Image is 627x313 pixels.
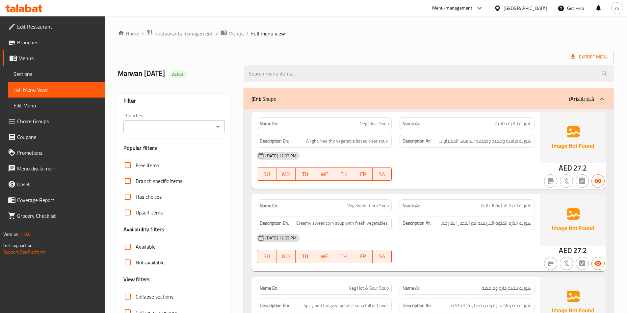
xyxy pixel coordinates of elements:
[559,162,572,174] span: AED
[17,180,99,188] span: Upsell
[441,219,532,227] span: شوربة الذرة الحلوة الكريمية مع الخضار الطازجة.
[118,30,139,37] a: Home
[17,23,99,31] span: Edit Restaurant
[315,168,334,181] button: WE
[337,252,351,261] span: TH
[544,257,557,270] button: Not branch specific item
[170,70,187,78] div: Active
[3,129,105,145] a: Coupons
[17,117,99,125] span: Choice Groups
[118,69,236,78] h2: Marwan [DATE]
[136,161,159,169] span: Free items
[136,293,173,301] span: Collapse sections
[560,174,573,188] button: Purchased item
[123,226,165,233] h3: Availability filters
[123,276,150,283] h3: View filters
[298,252,312,261] span: TU
[8,66,105,82] a: Sections
[20,230,31,238] span: 1.0.0
[349,285,389,292] span: Veg Hot & Sour Soup
[569,95,594,103] p: شوربات
[3,248,45,256] a: Support.OpsPlatform
[8,82,105,98] a: Full Menu View
[298,169,312,179] span: TU
[17,149,99,157] span: Promotions
[213,122,222,131] button: Open
[573,162,587,174] span: 27.2
[373,250,392,263] button: SA
[3,19,105,34] a: Edit Restaurant
[337,169,351,179] span: TH
[279,252,293,261] span: MO
[13,86,99,94] span: Full Menu View
[17,212,99,220] span: Grocery Checklist
[118,29,614,38] nav: breadcrumb
[244,65,614,82] input: search
[356,169,370,179] span: FR
[296,219,389,227] span: Creamy sweet corn soup with fresh vegetables.
[375,169,389,179] span: SA
[251,95,276,103] p: Soups
[403,202,420,209] strong: Name Ar:
[569,94,578,104] b: (Ar):
[3,34,105,50] a: Branches
[353,250,372,263] button: FR
[495,120,532,127] span: شوربة نباتية صافية
[375,252,389,261] span: SA
[353,168,372,181] button: FR
[481,202,532,209] span: شوربة الذرة الحلوة النباتية
[8,98,105,113] a: Edit Menu
[3,145,105,161] a: Promotions
[318,252,331,261] span: WE
[571,53,609,61] span: Export Menu
[251,94,261,104] b: (En):
[576,174,589,188] button: Not has choices
[221,29,244,38] a: Menus
[136,258,165,266] span: Not available
[450,302,532,310] span: شوربة خضروات حارة ولذيذة مليئة بالنكهة.
[432,4,473,12] div: Menu-management
[540,194,606,245] img: Ae5nvW7+0k+MAAAAAElFTkSuQmCC
[257,168,276,181] button: SU
[17,38,99,46] span: Branches
[3,241,34,250] span: Get support on:
[315,250,334,263] button: WE
[260,302,289,310] strong: Description En:
[560,257,573,270] button: Purchased item
[334,168,353,181] button: TH
[573,244,587,257] span: 27.2
[403,285,420,292] strong: Name Ar:
[334,250,353,263] button: TH
[17,165,99,172] span: Menu disclaimer
[3,192,105,208] a: Coverage Report
[170,71,187,78] span: Active
[591,257,605,270] button: Available
[306,137,389,145] span: A light, healthy vegetable based clear soup.
[13,70,99,78] span: Sections
[142,30,144,37] li: /
[3,176,105,192] a: Upsell
[615,5,619,12] span: m
[403,302,431,310] strong: Description Ar:
[216,30,218,37] li: /
[251,30,285,37] span: Full menu view
[279,169,293,179] span: MO
[373,168,392,181] button: SA
[3,161,105,176] a: Menu disclaimer
[276,168,296,181] button: MO
[136,243,156,251] span: Available
[276,250,296,263] button: MO
[303,302,389,310] span: Spicy and tangy vegetable soup full of flavor.
[123,144,225,152] h3: Popular filters
[504,5,547,12] div: [GEOGRAPHIC_DATA]
[403,219,431,227] strong: Description Ar:
[260,285,278,292] strong: Name En:
[260,120,278,127] strong: Name En:
[356,252,370,261] span: FR
[482,285,532,292] span: شوربة نباتية حارة وحامضة
[3,208,105,224] a: Grocery Checklist
[318,169,331,179] span: WE
[544,174,557,188] button: Not branch specific item
[566,51,614,63] span: Export Menu
[591,174,605,188] button: Available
